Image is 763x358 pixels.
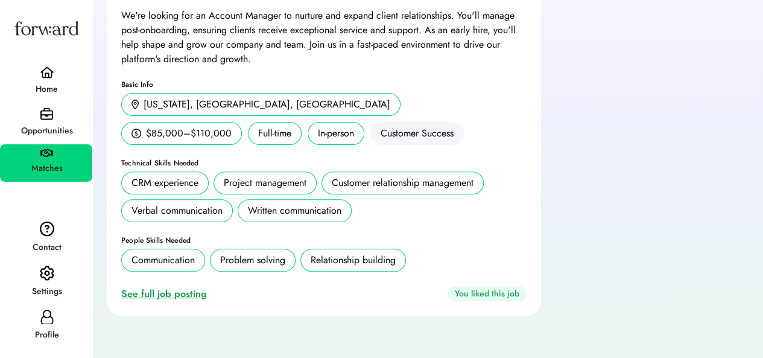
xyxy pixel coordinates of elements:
div: [US_STATE], [GEOGRAPHIC_DATA], [GEOGRAPHIC_DATA] [144,97,390,112]
div: Technical Skills Needed [121,159,527,167]
div: We're looking for an Account Manager to nurture and expand client relationships. You'll manage po... [121,8,527,66]
img: handshake.svg [40,149,53,158]
div: Home [1,82,92,97]
a: See full job posting [121,287,212,301]
div: Customer relationship management [332,176,473,190]
div: Customer Success [370,122,464,145]
div: Written communication [248,203,341,218]
div: Opportunities [1,124,92,138]
div: Verbal communication [131,203,223,218]
img: contact.svg [40,221,54,237]
div: Contact [1,240,92,255]
img: location.svg [131,100,139,110]
img: money.svg [131,128,141,139]
div: Basic Info [121,81,527,88]
img: briefcase.svg [40,107,53,120]
div: Communication [131,253,195,267]
div: You liked this job [448,286,527,301]
div: Project management [224,176,306,190]
div: $85,000–$110,000 [146,126,232,141]
div: Profile [1,328,92,342]
div: CRM experience [131,176,198,190]
div: In-person [308,122,364,145]
img: Forward logo [12,10,81,46]
div: Settings [1,284,92,299]
img: home.svg [40,66,54,78]
div: People Skills Needed [121,237,527,244]
img: settings.svg [40,266,54,281]
div: Full-time [248,122,302,145]
div: Matches [1,161,92,176]
div: Problem solving [220,253,285,267]
div: Relationship building [311,253,396,267]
